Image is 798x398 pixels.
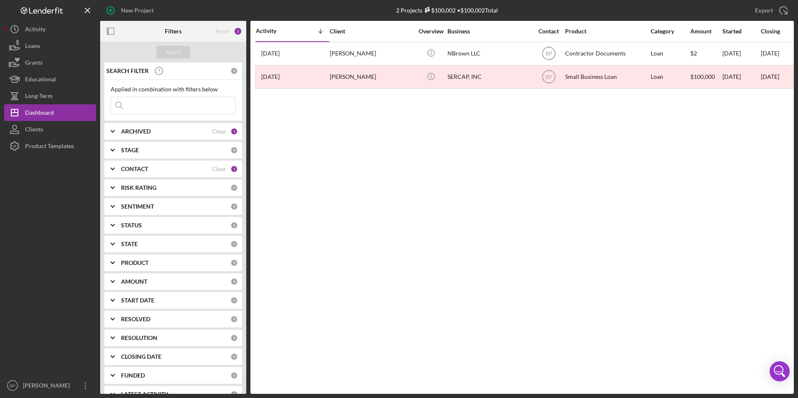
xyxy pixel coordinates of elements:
[447,66,531,88] div: SERCAP, INC
[25,54,43,73] div: Grants
[234,27,242,35] div: 2
[111,86,236,93] div: Applied in combination with filters below
[230,222,238,229] div: 0
[10,383,15,388] text: BP
[230,259,238,267] div: 0
[651,43,689,65] div: Loan
[25,71,56,90] div: Educational
[121,166,148,172] b: CONTACT
[121,222,142,229] b: STATUS
[330,66,413,88] div: [PERSON_NAME]
[121,353,162,360] b: CLOSING DATE
[447,28,531,35] div: Business
[121,241,138,247] b: STATE
[4,121,96,138] button: Clients
[533,28,564,35] div: Contact
[121,2,154,19] div: New Project
[415,28,447,35] div: Overview
[261,50,280,57] time: 2024-01-05 14:45
[230,297,238,304] div: 0
[106,68,149,74] b: SEARCH FILTER
[422,7,456,14] div: $100,002
[121,372,145,379] b: FUNDED
[25,138,74,156] div: Product Templates
[230,334,238,342] div: 0
[121,391,168,398] b: LATEST ACTIVITY
[230,67,238,75] div: 0
[121,316,150,322] b: RESOLVED
[4,377,96,394] button: BP[PERSON_NAME]
[4,104,96,121] button: Dashboard
[121,259,149,266] b: PRODUCT
[230,146,238,154] div: 0
[690,66,722,88] div: $100,000
[747,2,794,19] button: Export
[4,54,96,71] button: Grants
[651,66,689,88] div: Loan
[230,372,238,379] div: 0
[230,278,238,285] div: 0
[230,165,238,173] div: 1
[25,38,40,56] div: Loans
[565,43,649,65] div: Contractor Documents
[4,88,96,104] button: Long-Term
[722,28,760,35] div: Started
[651,28,689,35] div: Category
[121,128,151,135] b: ARCHIVED
[4,71,96,88] button: Educational
[755,2,773,19] div: Export
[4,138,96,154] button: Product Templates
[761,73,779,80] time: [DATE]
[230,353,238,360] div: 0
[121,203,154,210] b: SENTIMENT
[330,28,413,35] div: Client
[25,21,45,40] div: Activity
[565,66,649,88] div: Small Business Loan
[545,74,552,80] text: BP
[447,43,531,65] div: NBrown LLC
[157,46,190,58] button: Apply
[100,2,162,19] button: New Project
[121,184,157,191] b: RISK RATING
[230,128,238,135] div: 1
[25,121,43,140] div: Clients
[330,43,413,65] div: [PERSON_NAME]
[121,278,147,285] b: AMOUNT
[261,73,280,80] time: 2023-11-22 14:05
[722,66,760,88] div: [DATE]
[690,28,722,35] div: Amount
[25,104,54,123] div: Dashboard
[21,377,75,396] div: [PERSON_NAME]
[230,315,238,323] div: 0
[761,50,779,57] time: [DATE]
[212,166,226,172] div: Clear
[770,361,790,381] div: Open Intercom Messenger
[121,335,157,341] b: RESOLUTION
[256,28,293,34] div: Activity
[215,28,230,35] div: Reset
[121,147,139,154] b: STAGE
[166,46,181,58] div: Apply
[230,203,238,210] div: 0
[565,28,649,35] div: Product
[25,88,53,106] div: Long-Term
[230,184,238,191] div: 0
[230,240,238,248] div: 0
[396,7,498,14] div: 2 Projects • $100,002 Total
[545,51,552,57] text: BP
[722,43,760,65] div: [DATE]
[4,21,96,38] button: Activity
[230,390,238,398] div: 0
[690,50,697,57] span: $2
[121,297,154,304] b: START DATE
[212,128,226,135] div: Clear
[4,38,96,54] button: Loans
